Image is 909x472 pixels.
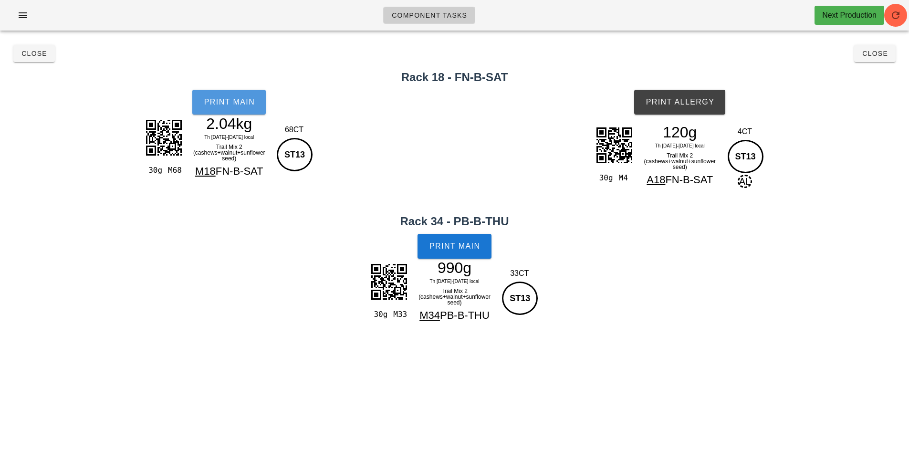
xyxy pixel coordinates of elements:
button: Print Main [418,234,491,259]
img: k1UrdqQ+EuburrREBKF3BFQE0dVgnq+amnqO0pW1UbJYZP4IgPEMbe9IeSL0hAi1heSOLPrjyhEBHvHHRcZ1VWbt+shpN5X9Q... [590,121,638,169]
span: Close [862,50,888,57]
img: Nf1pRVxOJQiZM6ioJam1R15NBsrI71b5USyRY2V0WCULWOGAQC1LBI82BuifBIYQ0dYxEddMIIRtnzRgCQwoZC5VPEQRCCEFp... [365,258,413,305]
div: M33 [389,308,409,321]
div: 30g [145,164,164,177]
span: FN-B-SAT [665,174,713,186]
span: Print Main [203,98,255,106]
span: Print Main [429,242,481,251]
div: Trail Mix 2 (cashews+walnut+sunflower seed) [638,151,721,172]
span: Close [21,50,47,57]
span: PB-B-THU [440,309,490,321]
span: Component Tasks [391,11,467,19]
span: A18 [647,174,665,186]
div: ST13 [728,140,763,173]
span: AL [738,175,752,188]
div: 30g [595,172,615,184]
div: Trail Mix 2 (cashews+walnut+sunflower seed) [188,142,271,163]
span: FN-B-SAT [216,165,263,177]
div: 68CT [274,124,314,136]
button: Close [13,45,55,62]
span: Th [DATE]-[DATE] local [429,279,479,284]
button: Close [854,45,896,62]
div: ST13 [502,282,538,315]
div: 4CT [725,126,765,137]
img: a5dlQt4IdCmnnLJMyAGEdJFgO3cEUgoxkHMImJA5bFOWTUgKtrmHTMgctinLJiQF29xDJmQO25RlE5KCbe4hEzKHbcqyCUnBN... [140,114,188,161]
button: Print Main [192,90,266,115]
h2: Rack 18 - FN-B-SAT [6,69,903,86]
div: 30g [370,308,389,321]
a: Component Tasks [383,7,475,24]
span: Print Allergy [645,98,714,106]
div: M68 [164,164,184,177]
span: M18 [195,165,216,177]
span: Th [DATE]-[DATE] local [204,135,254,140]
h2: Rack 34 - PB-B-THU [6,213,903,230]
div: ST13 [277,138,313,171]
div: 33CT [500,268,539,279]
span: M34 [419,309,440,321]
div: 120g [638,125,721,139]
div: M4 [615,172,635,184]
div: 2.04kg [188,116,271,131]
button: Print Allergy [634,90,725,115]
div: 990g [413,261,496,275]
span: Th [DATE]-[DATE] local [655,143,705,148]
div: Trail Mix 2 (cashews+walnut+sunflower seed) [413,286,496,307]
div: Next Production [822,10,877,21]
